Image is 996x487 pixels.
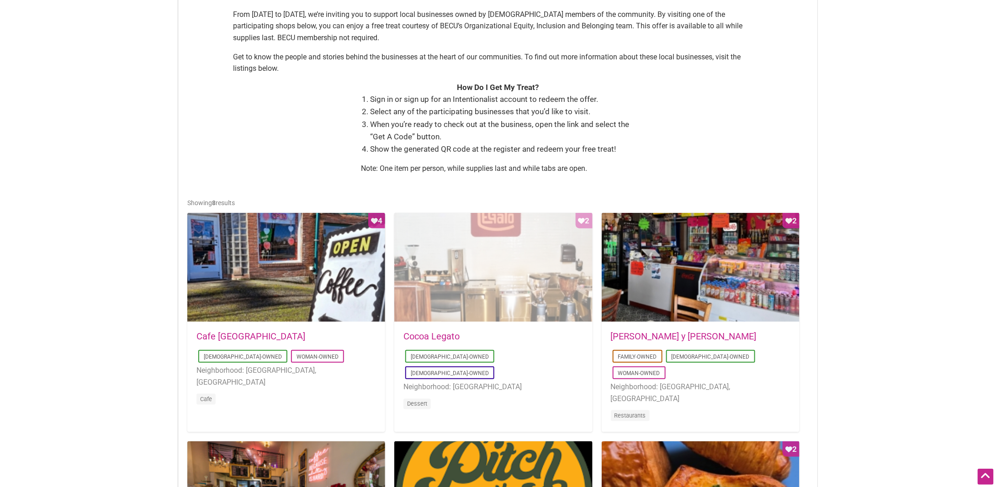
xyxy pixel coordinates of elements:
[233,51,763,74] p: Get to know the people and stories behind the businesses at the heart of our communities. To find...
[403,381,583,393] li: Neighborhood: [GEOGRAPHIC_DATA]
[618,354,657,360] a: Family-Owned
[611,381,790,404] li: Neighborhood: [GEOGRAPHIC_DATA], [GEOGRAPHIC_DATA]
[187,199,235,206] span: Showing results
[370,106,635,118] li: Select any of the participating businesses that you’d like to visit.
[196,365,376,388] li: Neighborhood: [GEOGRAPHIC_DATA], [GEOGRAPHIC_DATA]
[233,9,763,44] p: From [DATE] to [DATE], we’re inviting you to support local businesses owned by [DEMOGRAPHIC_DATA]...
[204,354,282,360] a: [DEMOGRAPHIC_DATA]-Owned
[370,143,635,155] li: Show the generated QR code at the register and redeem your free treat!
[978,469,994,485] div: Scroll Back to Top
[611,331,757,342] a: [PERSON_NAME] y [PERSON_NAME]
[370,118,635,143] li: When you’re ready to check out at the business, open the link and select the “Get A Code” button.
[407,400,427,407] a: Dessert
[361,163,635,175] p: Note: One item per person, while supplies last and while tabs are open.
[411,354,489,360] a: [DEMOGRAPHIC_DATA]-Owned
[403,331,460,342] a: Cocoa Legato
[196,331,305,342] a: Cafe [GEOGRAPHIC_DATA]
[411,370,489,376] a: [DEMOGRAPHIC_DATA]-Owned
[200,396,212,402] a: Cafe
[615,412,646,419] a: Restaurants
[457,83,539,92] strong: How Do I Get My Treat?
[297,354,339,360] a: Woman-Owned
[618,370,660,376] a: Woman-Owned
[212,199,216,206] b: 8
[370,93,635,106] li: Sign in or sign up for an Intentionalist account to redeem the offer.
[672,354,750,360] a: [DEMOGRAPHIC_DATA]-Owned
